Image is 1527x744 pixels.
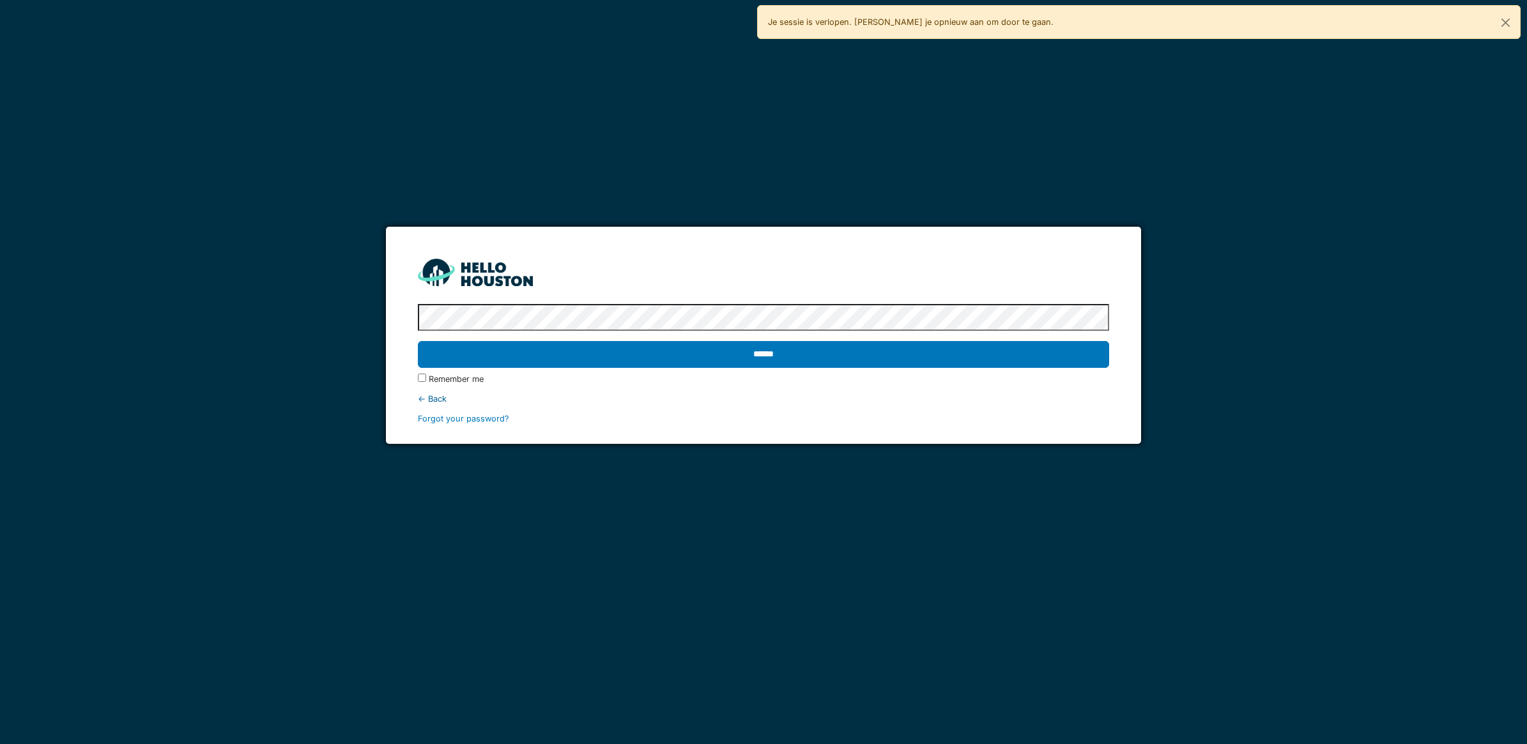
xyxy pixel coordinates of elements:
[418,414,509,423] a: Forgot your password?
[418,393,1109,405] div: ← Back
[757,5,1521,39] div: Je sessie is verlopen. [PERSON_NAME] je opnieuw aan om door te gaan.
[429,373,484,385] label: Remember me
[1491,6,1520,40] button: Close
[418,259,533,286] img: HH_line-BYnF2_Hg.png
